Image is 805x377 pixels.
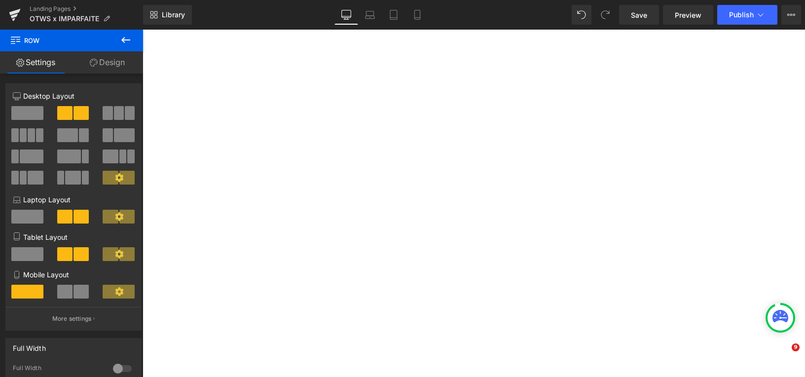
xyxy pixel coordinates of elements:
[13,91,134,101] p: Desktop Layout
[13,364,103,375] div: Full Width
[30,15,99,23] span: OTWS x IMPARFAITE
[771,343,795,367] iframe: Intercom live chat
[13,232,134,242] p: Tablet Layout
[72,51,143,74] a: Design
[717,5,777,25] button: Publish
[334,5,358,25] a: Desktop
[729,11,754,19] span: Publish
[358,5,382,25] a: Laptop
[382,5,405,25] a: Tablet
[13,269,134,280] p: Mobile Layout
[675,10,701,20] span: Preview
[792,343,800,351] span: 9
[6,307,141,330] button: More settings
[52,314,92,323] p: More settings
[631,10,647,20] span: Save
[13,339,46,352] div: Full Width
[30,5,143,13] a: Landing Pages
[595,5,615,25] button: Redo
[572,5,591,25] button: Undo
[405,5,429,25] a: Mobile
[10,30,109,51] span: Row
[663,5,713,25] a: Preview
[162,10,185,19] span: Library
[13,194,134,205] p: Laptop Layout
[781,5,801,25] button: More
[143,5,192,25] a: New Library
